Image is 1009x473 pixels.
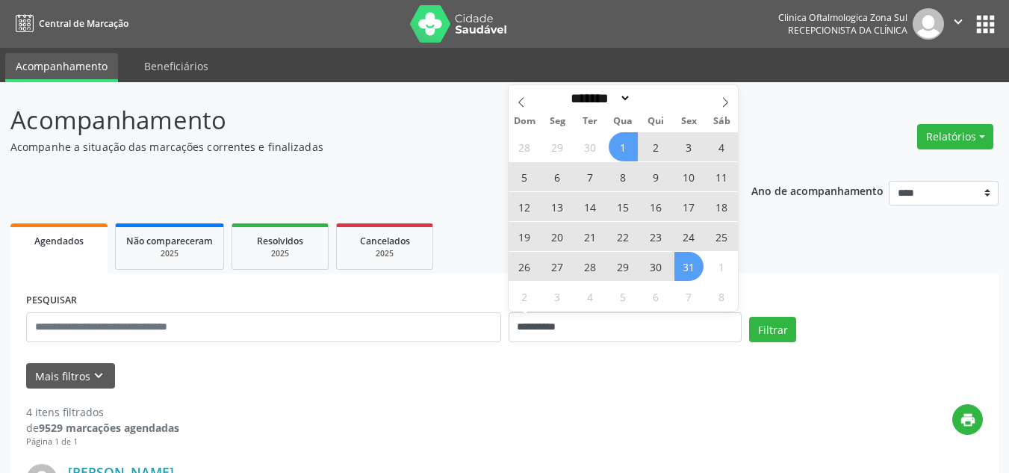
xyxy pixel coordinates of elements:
[705,117,738,126] span: Sáb
[39,17,128,30] span: Central de Marcação
[510,222,539,251] span: Outubro 19, 2025
[39,421,179,435] strong: 9529 marcações agendadas
[510,282,539,311] span: Novembro 2, 2025
[10,102,702,139] p: Acompanhamento
[609,282,638,311] span: Novembro 5, 2025
[674,282,704,311] span: Novembro 7, 2025
[609,132,638,161] span: Outubro 1, 2025
[134,53,219,79] a: Beneficiários
[543,282,572,311] span: Novembro 3, 2025
[26,363,115,389] button: Mais filtroskeyboard_arrow_down
[749,317,796,342] button: Filtrar
[707,192,736,221] span: Outubro 18, 2025
[543,222,572,251] span: Outubro 20, 2025
[543,132,572,161] span: Setembro 29, 2025
[642,282,671,311] span: Novembro 6, 2025
[674,192,704,221] span: Outubro 17, 2025
[960,412,976,428] i: print
[707,132,736,161] span: Outubro 4, 2025
[642,162,671,191] span: Outubro 9, 2025
[642,222,671,251] span: Outubro 23, 2025
[90,368,107,384] i: keyboard_arrow_down
[609,192,638,221] span: Outubro 15, 2025
[26,404,179,420] div: 4 itens filtrados
[576,162,605,191] span: Outubro 7, 2025
[126,248,213,259] div: 2025
[243,248,317,259] div: 2025
[510,252,539,281] span: Outubro 26, 2025
[509,117,541,126] span: Dom
[576,192,605,221] span: Outubro 14, 2025
[609,252,638,281] span: Outubro 29, 2025
[606,117,639,126] span: Qua
[26,420,179,436] div: de
[510,132,539,161] span: Setembro 28, 2025
[541,117,574,126] span: Seg
[347,248,422,259] div: 2025
[972,11,999,37] button: apps
[10,139,702,155] p: Acompanhe a situação das marcações correntes e finalizadas
[543,162,572,191] span: Outubro 6, 2025
[510,162,539,191] span: Outubro 5, 2025
[26,436,179,448] div: Página 1 de 1
[751,181,884,200] p: Ano de acompanhamento
[674,252,704,281] span: Outubro 31, 2025
[778,11,907,24] div: Clinica Oftalmologica Zona Sul
[707,282,736,311] span: Novembro 8, 2025
[639,117,672,126] span: Qui
[34,235,84,247] span: Agendados
[5,53,118,82] a: Acompanhamento
[510,192,539,221] span: Outubro 12, 2025
[576,222,605,251] span: Outubro 21, 2025
[707,162,736,191] span: Outubro 11, 2025
[642,252,671,281] span: Outubro 30, 2025
[950,13,966,30] i: 
[576,252,605,281] span: Outubro 28, 2025
[609,162,638,191] span: Outubro 8, 2025
[944,8,972,40] button: 
[674,162,704,191] span: Outubro 10, 2025
[917,124,993,149] button: Relatórios
[126,235,213,247] span: Não compareceram
[26,289,77,312] label: PESQUISAR
[543,252,572,281] span: Outubro 27, 2025
[674,132,704,161] span: Outubro 3, 2025
[566,90,632,106] select: Month
[913,8,944,40] img: img
[674,222,704,251] span: Outubro 24, 2025
[257,235,303,247] span: Resolvidos
[574,117,606,126] span: Ter
[707,252,736,281] span: Novembro 1, 2025
[576,282,605,311] span: Novembro 4, 2025
[576,132,605,161] span: Setembro 30, 2025
[631,90,680,106] input: Year
[10,11,128,36] a: Central de Marcação
[543,192,572,221] span: Outubro 13, 2025
[952,404,983,435] button: print
[609,222,638,251] span: Outubro 22, 2025
[642,132,671,161] span: Outubro 2, 2025
[788,24,907,37] span: Recepcionista da clínica
[707,222,736,251] span: Outubro 25, 2025
[642,192,671,221] span: Outubro 16, 2025
[360,235,410,247] span: Cancelados
[672,117,705,126] span: Sex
